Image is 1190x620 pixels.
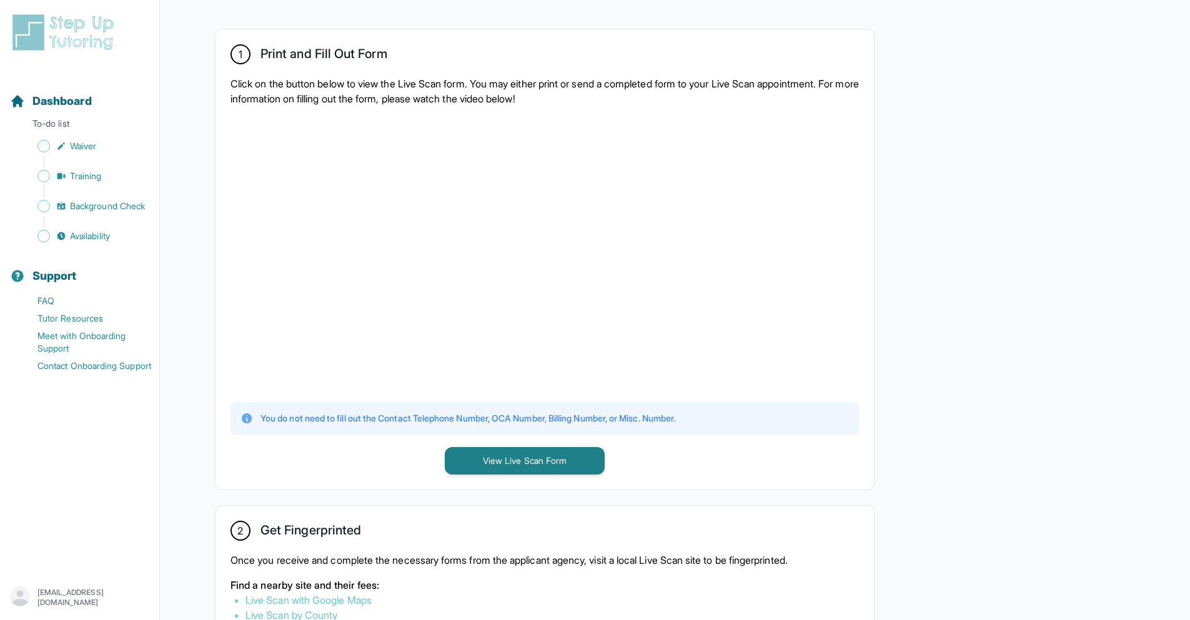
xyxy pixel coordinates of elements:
[37,588,149,608] p: [EMAIL_ADDRESS][DOMAIN_NAME]
[70,140,96,152] span: Waiver
[10,137,159,155] a: Waiver
[260,412,675,425] p: You do not need to fill out the Contact Telephone Number, OCA Number, Billing Number, or Misc. Nu...
[10,310,159,327] a: Tutor Resources
[10,327,159,357] a: Meet with Onboarding Support
[10,357,159,375] a: Contact Onboarding Support
[70,230,110,242] span: Availability
[5,72,154,115] button: Dashboard
[32,92,92,110] span: Dashboard
[260,46,387,66] h2: Print and Fill Out Form
[231,76,859,106] p: Click on the button below to view the Live Scan form. You may either print or send a completed fo...
[260,523,361,543] h2: Get Fingerprinted
[231,578,859,593] p: Find a nearby site and their fees:
[231,553,859,568] p: Once you receive and complete the necessary forms from the applicant agency, visit a local Live S...
[445,447,605,475] button: View Live Scan Form
[445,454,605,466] a: View Live Scan Form
[70,200,145,212] span: Background Check
[10,167,159,185] a: Training
[10,197,159,215] a: Background Check
[70,170,102,182] span: Training
[245,594,372,606] a: Live Scan with Google Maps
[10,292,159,310] a: FAQ
[5,117,154,135] p: To-do list
[10,227,159,245] a: Availability
[10,12,121,52] img: logo
[10,586,149,609] button: [EMAIL_ADDRESS][DOMAIN_NAME]
[10,92,92,110] a: Dashboard
[32,267,77,285] span: Support
[239,47,242,62] span: 1
[5,247,154,290] button: Support
[231,116,668,390] iframe: YouTube video player
[237,523,243,538] span: 2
